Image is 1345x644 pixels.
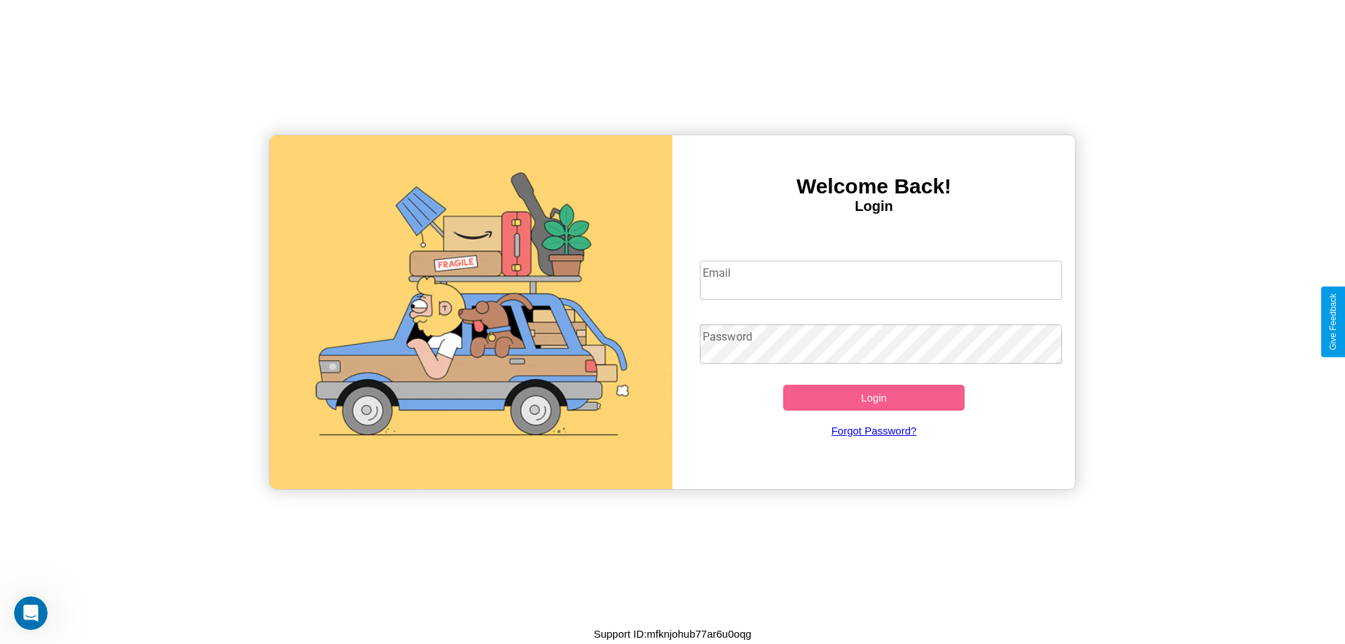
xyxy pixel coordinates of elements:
[1328,294,1338,350] div: Give Feedback
[672,174,1075,198] h3: Welcome Back!
[14,596,48,630] iframe: Intercom live chat
[672,198,1075,214] h4: Login
[270,135,672,489] img: gif
[783,385,965,411] button: Login
[593,624,751,643] p: Support ID: mfknjohub77ar6u0oqg
[693,411,1056,451] a: Forgot Password?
